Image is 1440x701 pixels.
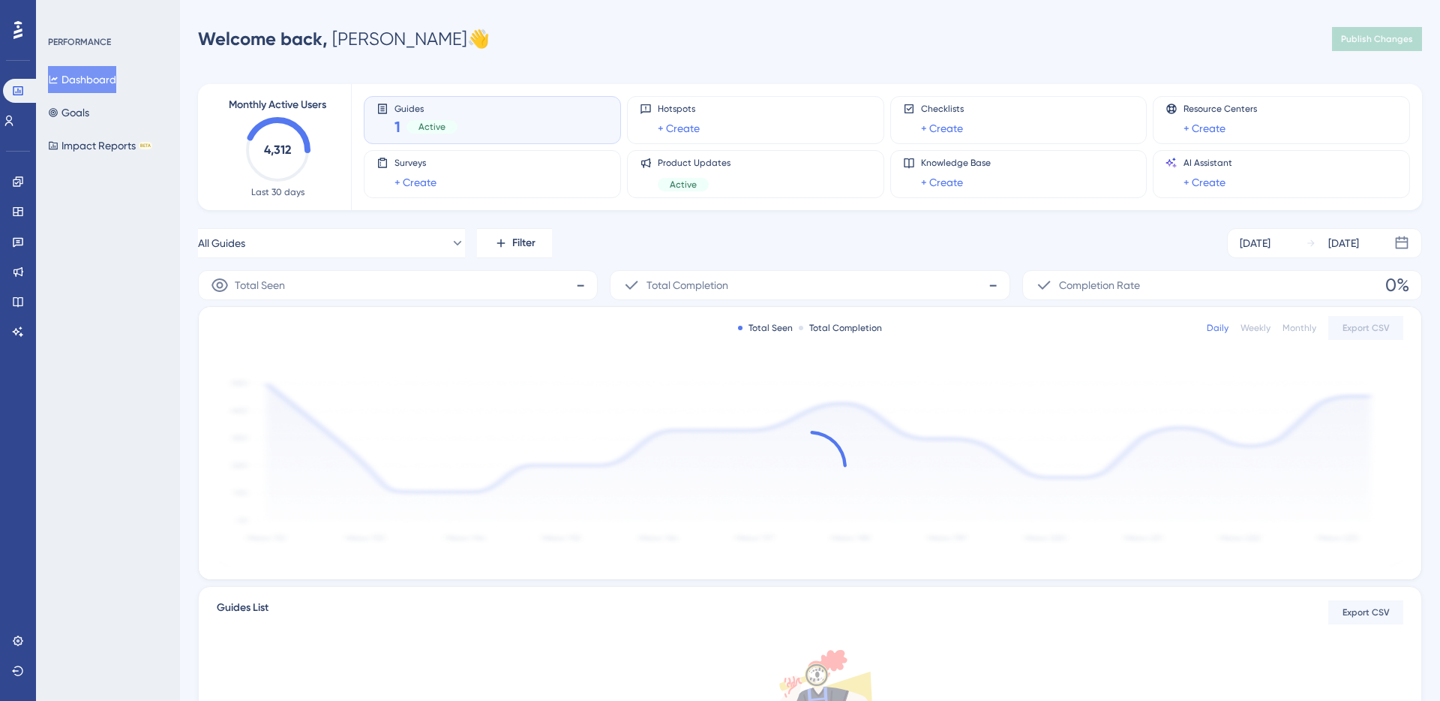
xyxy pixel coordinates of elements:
[394,173,436,191] a: + Create
[217,599,268,626] span: Guides List
[48,132,152,159] button: Impact ReportsBETA
[1059,276,1140,294] span: Completion Rate
[394,103,457,113] span: Guides
[394,116,400,137] span: 1
[198,228,465,258] button: All Guides
[512,234,535,252] span: Filter
[921,119,963,137] a: + Create
[799,322,882,334] div: Total Completion
[1332,27,1422,51] button: Publish Changes
[658,157,730,169] span: Product Updates
[198,28,328,50] span: Welcome back,
[394,157,436,169] span: Surveys
[264,143,291,157] text: 4,312
[198,27,490,51] div: [PERSON_NAME] 👋
[658,103,700,115] span: Hotspots
[1385,273,1409,297] span: 0%
[658,119,700,137] a: + Create
[1342,322,1390,334] span: Export CSV
[1328,316,1403,340] button: Export CSV
[229,96,326,114] span: Monthly Active Users
[738,322,793,334] div: Total Seen
[235,276,285,294] span: Total Seen
[646,276,728,294] span: Total Completion
[1183,119,1225,137] a: + Create
[988,273,997,297] span: -
[198,234,245,252] span: All Guides
[48,66,116,93] button: Dashboard
[251,186,304,198] span: Last 30 days
[418,121,445,133] span: Active
[48,99,89,126] button: Goals
[1341,33,1413,45] span: Publish Changes
[477,228,552,258] button: Filter
[1240,322,1270,334] div: Weekly
[1240,234,1270,252] div: [DATE]
[48,36,111,48] div: PERFORMANCE
[921,173,963,191] a: + Create
[576,273,585,297] span: -
[1342,606,1390,618] span: Export CSV
[1183,157,1232,169] span: AI Assistant
[1183,103,1257,115] span: Resource Centers
[1183,173,1225,191] a: + Create
[1328,600,1403,624] button: Export CSV
[921,157,991,169] span: Knowledge Base
[670,179,697,191] span: Active
[1207,322,1228,334] div: Daily
[921,103,964,115] span: Checklists
[1282,322,1316,334] div: Monthly
[1328,234,1359,252] div: [DATE]
[139,142,152,149] div: BETA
